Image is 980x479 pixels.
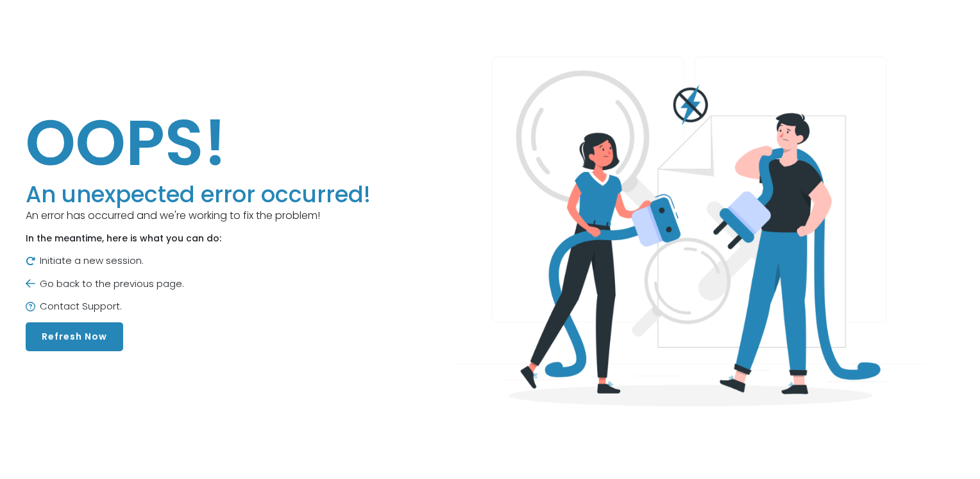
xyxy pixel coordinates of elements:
p: An error has occurred and we're working to fix the problem! [26,208,371,223]
p: Go back to the previous page. [26,277,371,292]
p: Contact Support. [26,299,371,314]
p: Initiate a new session. [26,254,371,268]
h1: OOPS! [26,104,371,181]
button: Refresh Now [26,322,123,351]
p: In the meantime, here is what you can do: [26,232,371,245]
h3: An unexpected error occurred! [26,181,371,208]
